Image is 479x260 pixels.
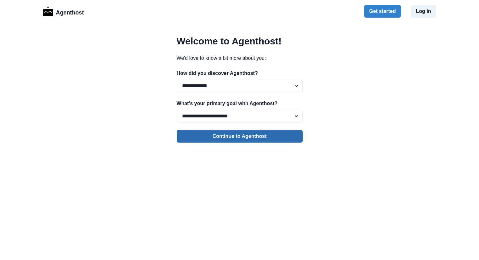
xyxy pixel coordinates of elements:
[364,5,401,18] button: Get started
[177,100,303,107] p: What's your primary goal with Agenthost?
[177,36,303,47] h2: Welcome to Agenthost!
[177,54,303,62] p: We'd love to know a bit more about you:
[177,70,303,77] p: How did you discover Agenthost?
[177,130,303,143] button: Continue to Agenthost
[43,7,54,16] img: Logo
[56,6,84,17] p: Agenthost
[43,6,84,17] a: LogoAgenthost
[411,5,436,18] button: Log in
